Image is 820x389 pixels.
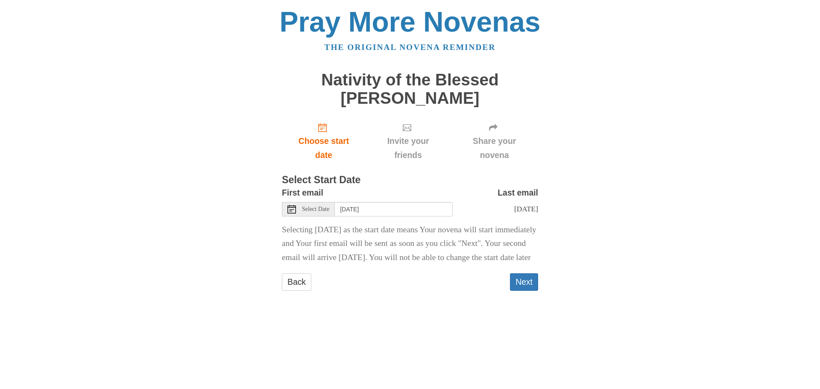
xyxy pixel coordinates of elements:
[302,206,329,212] span: Select Date
[282,273,311,291] a: Back
[335,202,453,216] input: Use the arrow keys to pick a date
[325,43,496,52] a: The original novena reminder
[282,71,538,107] h1: Nativity of the Blessed [PERSON_NAME]
[451,116,538,167] div: Click "Next" to confirm your start date first.
[280,6,541,38] a: Pray More Novenas
[498,186,538,200] label: Last email
[282,223,538,265] p: Selecting [DATE] as the start date means Your novena will start immediately and Your first email ...
[290,134,357,162] span: Choose start date
[366,116,451,167] div: Click "Next" to confirm your start date first.
[514,205,538,213] span: [DATE]
[282,175,538,186] h3: Select Start Date
[282,116,366,167] a: Choose start date
[459,134,530,162] span: Share your novena
[374,134,442,162] span: Invite your friends
[510,273,538,291] button: Next
[282,186,323,200] label: First email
